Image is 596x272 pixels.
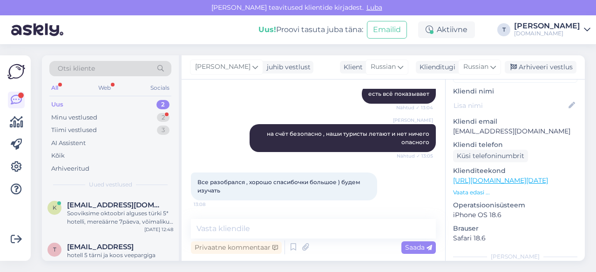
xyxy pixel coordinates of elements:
[149,82,171,94] div: Socials
[51,100,63,109] div: Uus
[67,209,173,226] div: Sooviksime oktoobri alguses türki 5* hotelli, mereäärne 7päeva, võimalikult soodsat pakkumist
[396,104,433,111] span: Nähtud ✓ 13:04
[197,179,362,194] span: Все разобрался , хорошо спасибочки большое ) будем изучать
[258,25,276,34] b: Uus!
[67,251,173,259] div: hotell 5 tärni ja koos veepargiga
[367,21,407,39] button: Emailid
[368,90,429,97] span: есть всё показывает
[263,62,311,72] div: juhib vestlust
[96,82,113,94] div: Web
[453,224,577,233] p: Brauser
[453,252,577,261] div: [PERSON_NAME]
[397,153,433,159] span: Nähtud ✓ 13:05
[144,226,173,233] div: [DATE] 12:48
[51,151,65,160] div: Kõik
[453,188,577,197] p: Vaata edasi ...
[146,259,173,266] div: [DATE] 11:55
[514,22,580,30] div: [PERSON_NAME]
[453,140,577,150] p: Kliendi telefon
[453,150,528,162] div: Küsi telefoninumbrit
[497,23,510,36] div: T
[393,117,433,124] span: [PERSON_NAME]
[51,113,97,122] div: Minu vestlused
[453,176,548,185] a: [URL][DOMAIN_NAME][DATE]
[194,201,229,208] span: 13:08
[514,30,580,37] div: [DOMAIN_NAME]
[453,86,577,96] p: Kliendi nimi
[364,3,385,12] span: Luba
[453,166,577,176] p: Klienditeekond
[67,243,134,251] span: Tuuli.jogar@gmail.vom
[258,24,363,35] div: Proovi tasuta juba täna:
[195,62,251,72] span: [PERSON_NAME]
[453,126,577,136] p: [EMAIL_ADDRESS][DOMAIN_NAME]
[51,164,89,173] div: Arhiveeritud
[157,126,169,135] div: 3
[53,246,56,253] span: T
[51,126,97,135] div: Tiimi vestlused
[453,117,577,126] p: Kliendi email
[49,82,60,94] div: All
[418,21,475,38] div: Aktiivne
[53,204,57,211] span: k
[453,200,577,210] p: Operatsioonisüsteem
[7,63,25,80] img: Askly Logo
[454,100,567,111] input: Lisa nimi
[505,61,576,73] div: Arhiveeri vestlus
[416,62,455,72] div: Klienditugi
[463,62,488,72] span: Russian
[157,113,169,122] div: 2
[453,210,577,220] p: iPhone OS 18.6
[267,130,431,146] span: на счёт безопасно , наши туристы летают и нет ничего опасного
[51,139,86,148] div: AI Assistent
[514,22,590,37] a: [PERSON_NAME][DOMAIN_NAME]
[191,241,282,254] div: Privaatne kommentaar
[156,100,169,109] div: 2
[453,233,577,243] p: Safari 18.6
[340,62,363,72] div: Klient
[371,62,396,72] span: Russian
[89,180,132,189] span: Uued vestlused
[58,64,95,73] span: Otsi kliente
[405,243,432,252] span: Saada
[67,201,164,209] span: kern.taisi@gmail.com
